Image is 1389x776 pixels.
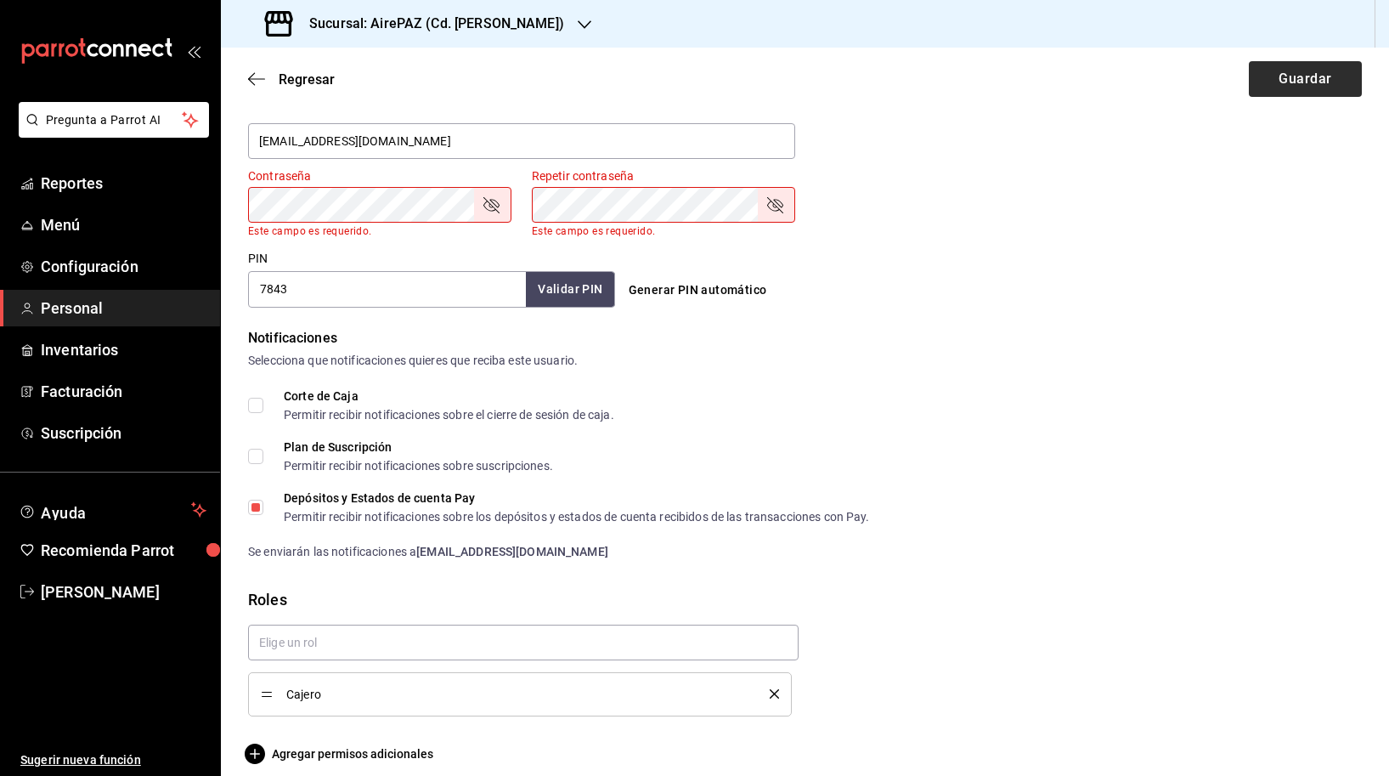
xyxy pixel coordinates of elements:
label: PIN [248,252,268,264]
div: Roles [248,588,1362,611]
label: Repetir contraseña [532,170,795,182]
button: passwordField [765,195,785,215]
input: Elige un rol [248,625,799,660]
div: Permitir recibir notificaciones sobre los depósitos y estados de cuenta recibidos de las transacc... [284,511,870,523]
span: Pregunta a Parrot AI [46,111,183,129]
span: Recomienda Parrot [41,539,206,562]
span: Facturación [41,380,206,403]
span: Configuración [41,255,206,278]
div: Notificaciones [248,328,1362,348]
div: Permitir recibir notificaciones sobre suscripciones. [284,460,553,472]
span: Menú [41,213,206,236]
div: Se enviarán las notificaciones a [248,543,1362,561]
span: Suscripción [41,422,206,445]
div: Corte de Caja [284,390,614,402]
span: [PERSON_NAME] [41,581,206,603]
button: delete [758,689,779,699]
button: open_drawer_menu [187,44,200,58]
button: Guardar [1249,61,1362,97]
p: Este campo es requerido. [248,225,511,237]
span: Reportes [41,172,206,195]
span: Cajero [286,688,744,700]
div: Plan de Suscripción [284,441,553,453]
strong: [EMAIL_ADDRESS][DOMAIN_NAME] [416,545,608,558]
span: Sugerir nueva función [20,751,206,769]
div: Depósitos y Estados de cuenta Pay [284,492,870,504]
div: Permitir recibir notificaciones sobre el cierre de sesión de caja. [284,409,614,421]
span: Regresar [279,71,335,88]
button: Agregar permisos adicionales [248,744,433,764]
span: Personal [41,297,206,320]
span: Inventarios [41,338,206,361]
label: Contraseña [248,170,511,182]
h3: Sucursal: AirePAZ (Cd. [PERSON_NAME]) [296,14,564,34]
a: Pregunta a Parrot AI [12,123,209,141]
p: Este campo es requerido. [532,225,795,237]
button: Validar PIN [526,272,614,307]
input: 3 a 6 dígitos [248,271,526,307]
button: passwordField [481,195,501,215]
div: Selecciona que notificaciones quieres que reciba este usuario. [248,352,1362,370]
button: Regresar [248,71,335,88]
button: Pregunta a Parrot AI [19,102,209,138]
button: Generar PIN automático [622,275,774,306]
span: Ayuda [41,500,184,520]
